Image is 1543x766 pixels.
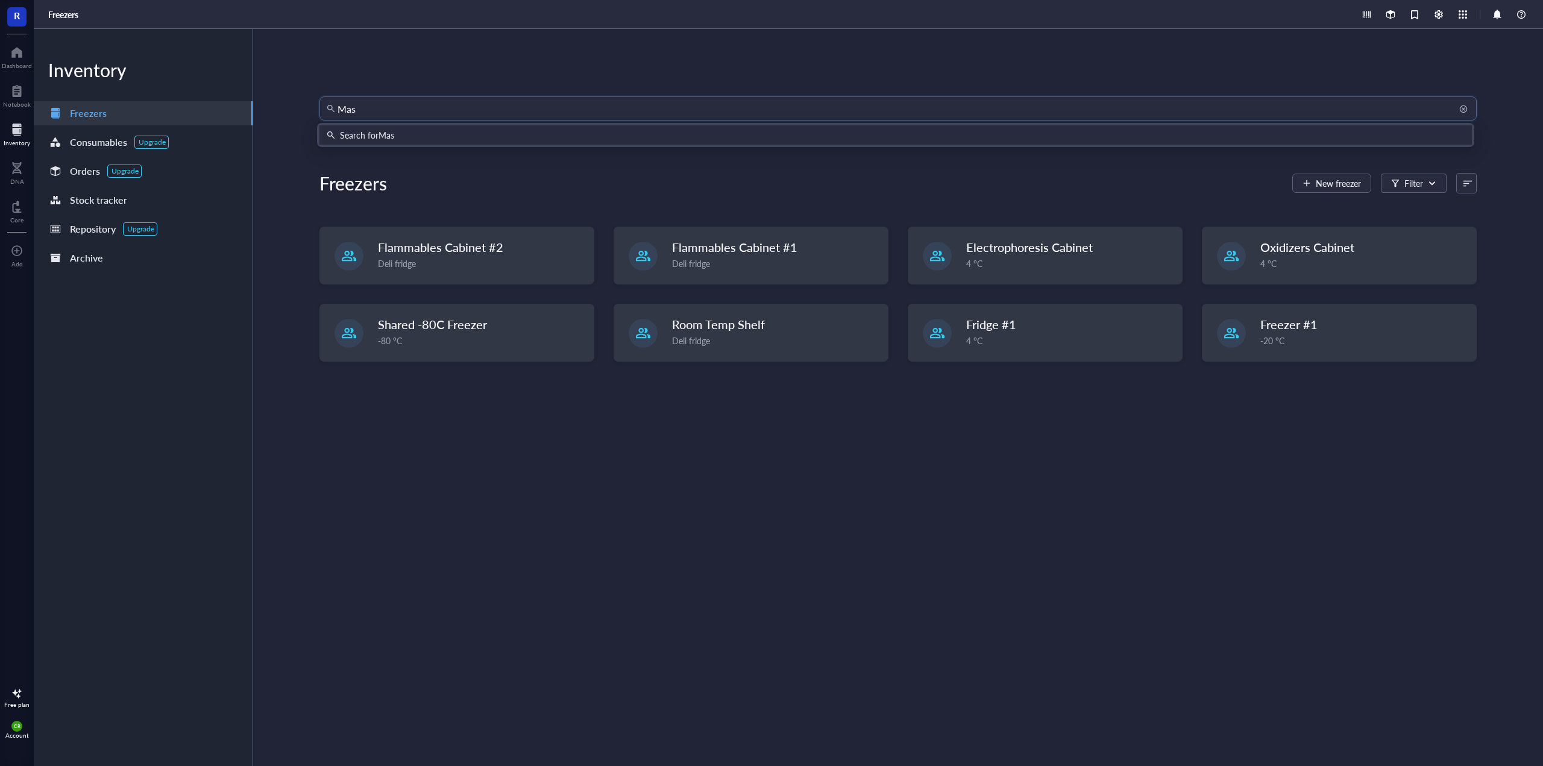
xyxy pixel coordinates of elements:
[70,250,103,266] div: Archive
[966,257,1175,270] div: 4 °C
[378,239,503,256] span: Flammables Cabinet #2
[1292,174,1371,193] button: New freezer
[10,197,24,224] a: Core
[378,316,487,333] span: Shared -80C Freezer
[139,137,166,147] div: Upgrade
[672,239,797,256] span: Flammables Cabinet #1
[966,239,1093,256] span: Electrophoresis Cabinet
[378,334,586,347] div: -80 °C
[1316,178,1361,188] span: New freezer
[1260,257,1469,270] div: 4 °C
[4,701,30,708] div: Free plan
[4,120,30,146] a: Inventory
[14,8,20,23] span: R
[34,217,253,241] a: RepositoryUpgrade
[3,81,31,108] a: Notebook
[1260,239,1354,256] span: Oxidizers Cabinet
[966,334,1175,347] div: 4 °C
[48,9,81,20] a: Freezers
[1260,334,1469,347] div: -20 °C
[1404,177,1423,190] div: Filter
[10,216,24,224] div: Core
[672,334,881,347] div: Deli fridge
[70,221,116,237] div: Repository
[3,101,31,108] div: Notebook
[319,171,387,195] div: Freezers
[966,316,1016,333] span: Fridge #1
[34,58,253,82] div: Inventory
[340,128,394,142] div: Search for Mas
[70,192,127,209] div: Stock tracker
[4,139,30,146] div: Inventory
[34,159,253,183] a: OrdersUpgrade
[70,134,127,151] div: Consumables
[127,224,154,234] div: Upgrade
[10,178,24,185] div: DNA
[70,163,100,180] div: Orders
[1260,316,1318,333] span: Freezer #1
[34,130,253,154] a: ConsumablesUpgrade
[11,260,23,268] div: Add
[378,257,586,270] div: Deli fridge
[34,246,253,270] a: Archive
[10,159,24,185] a: DNA
[2,62,32,69] div: Dashboard
[5,732,29,739] div: Account
[14,723,20,729] span: CR
[34,101,253,125] a: Freezers
[112,166,139,176] div: Upgrade
[672,257,881,270] div: Deli fridge
[2,43,32,69] a: Dashboard
[672,316,765,333] span: Room Temp Shelf
[34,188,253,212] a: Stock tracker
[70,105,107,122] div: Freezers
